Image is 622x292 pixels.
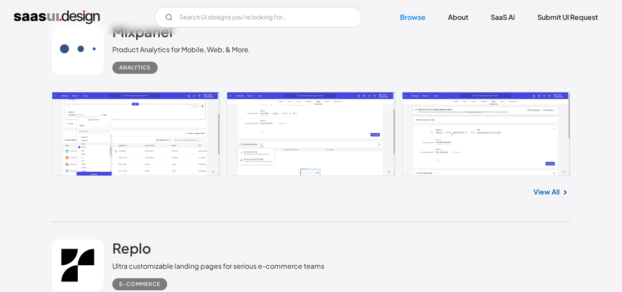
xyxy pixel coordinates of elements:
input: Search UI designs you're looking for... [155,7,362,28]
div: Analytics [119,63,151,73]
a: Browse [390,8,436,27]
div: Ultra customizable landing pages for serious e-commerce teams [112,261,324,271]
a: Submit UI Request [527,8,608,27]
form: Email Form [155,7,362,28]
a: home [14,10,100,24]
a: Replo [112,239,151,261]
a: SaaS Ai [480,8,525,27]
a: View All [533,187,560,197]
a: About [438,8,479,27]
div: Product Analytics for Mobile, Web, & More. [112,44,251,55]
div: E-commerce [119,279,160,289]
h2: Replo [112,239,151,257]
